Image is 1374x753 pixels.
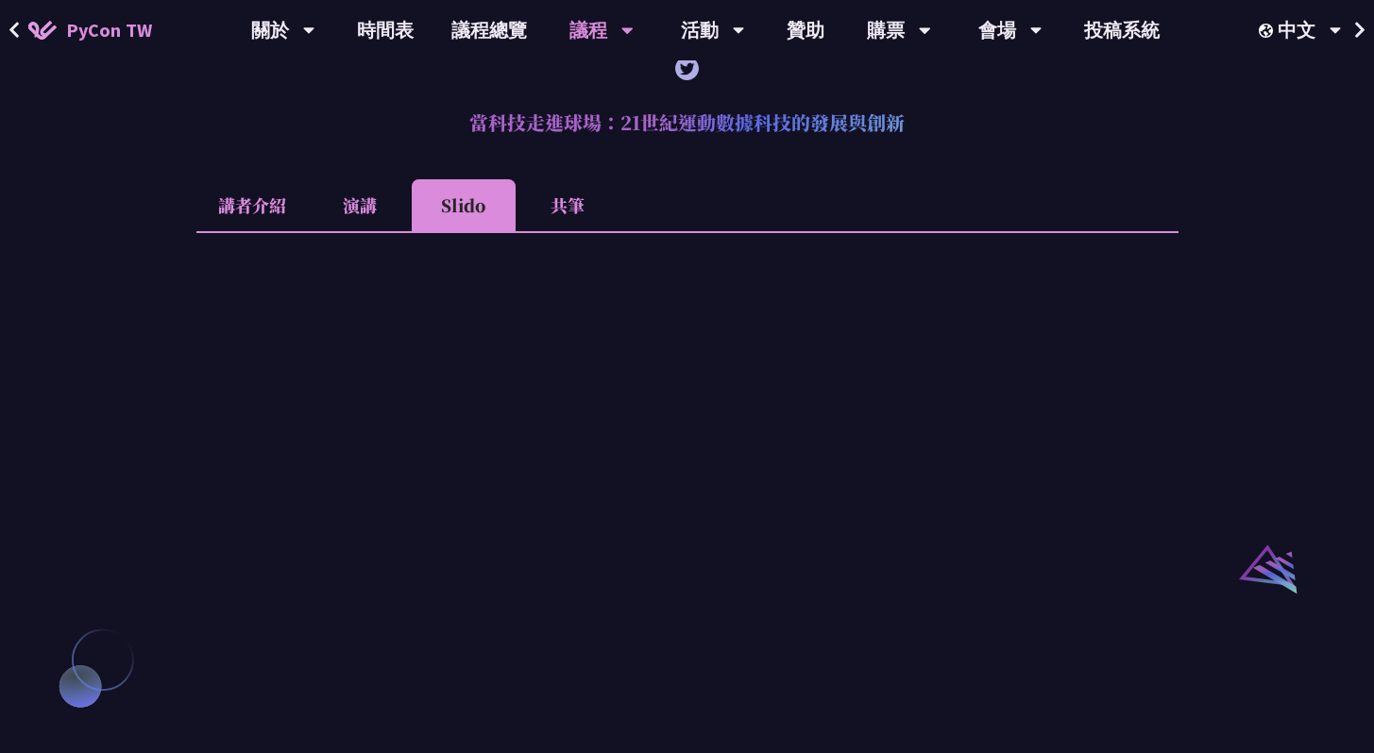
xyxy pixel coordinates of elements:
[28,21,57,40] img: Home icon of PyCon TW 2025
[196,179,308,231] li: 講者介紹
[196,94,1179,151] h2: 當科技走進球場：21世紀運動數據科技的發展與創新
[9,7,171,54] a: PyCon TW
[516,179,619,231] li: 共筆
[412,179,516,231] li: Slido
[66,16,152,44] span: PyCon TW
[1259,24,1278,38] img: Locale Icon
[308,179,412,231] li: 演講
